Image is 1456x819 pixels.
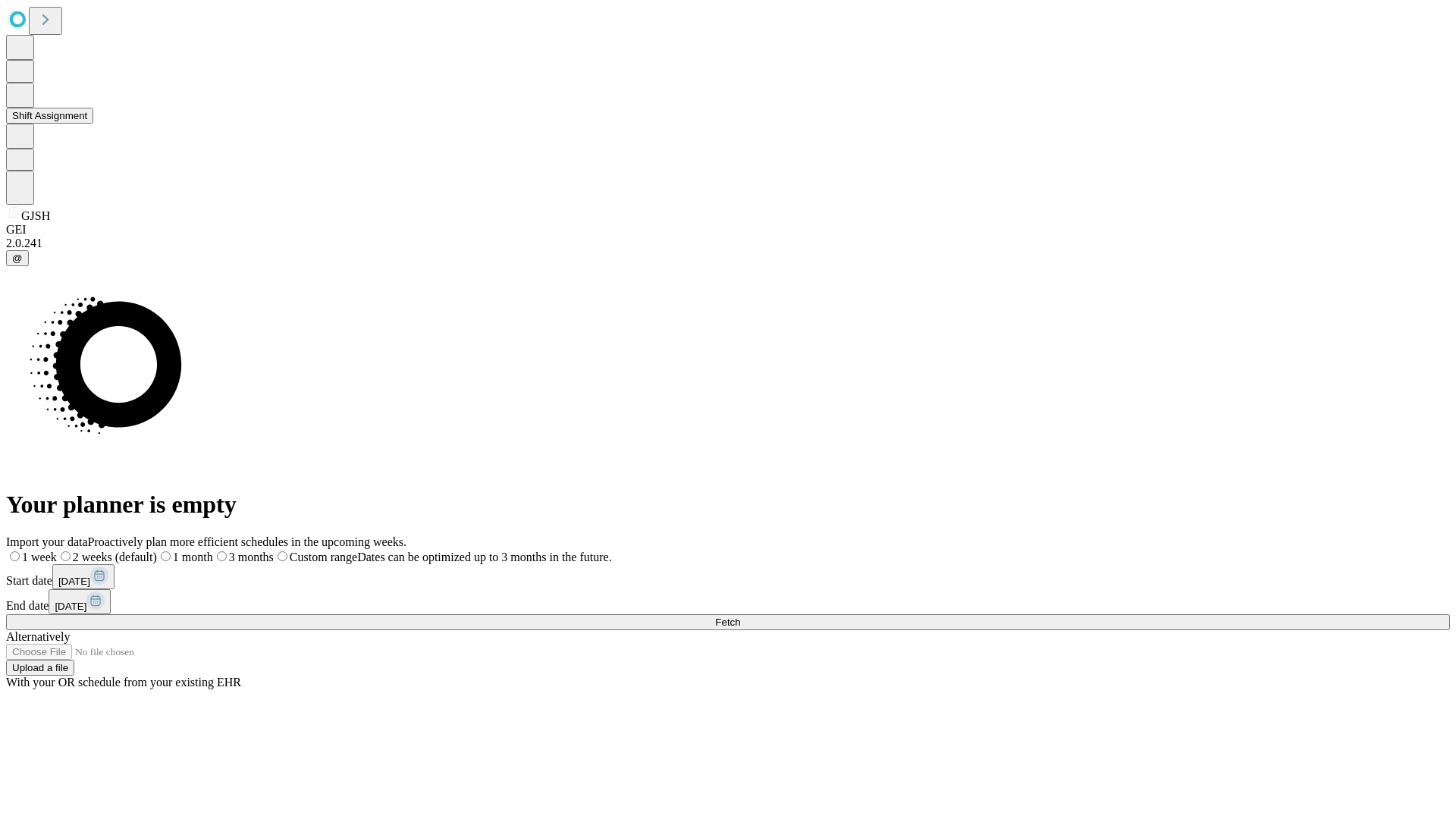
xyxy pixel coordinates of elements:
[55,601,86,612] span: [DATE]
[6,491,1450,519] h1: Your planner is empty
[6,223,1450,237] div: GEI
[6,535,88,548] span: Import your data
[6,614,1450,630] button: Fetch
[6,237,1450,250] div: 2.0.241
[6,660,74,676] button: Upload a file
[290,551,357,563] span: Custom range
[49,589,111,614] button: [DATE]
[6,108,93,124] button: Shift Assignment
[173,551,213,563] span: 1 month
[357,551,611,563] span: Dates can be optimized up to 3 months in the future.
[10,551,20,561] input: 1 week
[73,551,157,563] span: 2 weeks (default)
[52,564,115,589] button: [DATE]
[6,676,241,689] span: With your OR schedule from your existing EHR
[22,551,57,563] span: 1 week
[278,551,287,561] input: Custom rangeDates can be optimized up to 3 months in the future.
[21,209,50,222] span: GJSH
[6,250,29,266] button: @
[217,551,227,561] input: 3 months
[6,630,70,643] span: Alternatively
[12,253,23,264] span: @
[58,576,90,587] span: [DATE]
[715,617,740,628] span: Fetch
[6,564,1450,589] div: Start date
[88,535,406,548] span: Proactively plan more efficient schedules in the upcoming weeks.
[161,551,171,561] input: 1 month
[229,551,274,563] span: 3 months
[61,551,71,561] input: 2 weeks (default)
[6,589,1450,614] div: End date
